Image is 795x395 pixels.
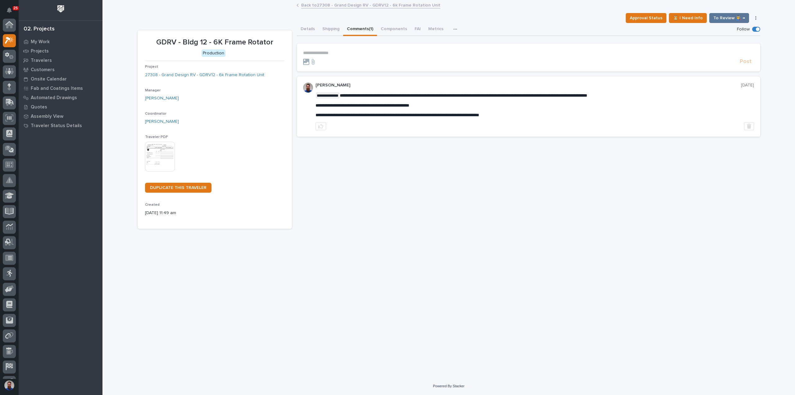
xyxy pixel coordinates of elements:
[3,379,16,392] button: users-avatar
[145,95,179,102] a: [PERSON_NAME]
[19,46,102,56] a: Projects
[145,183,211,193] a: DUPLICATE THIS TRAVELER
[145,118,179,125] a: [PERSON_NAME]
[8,7,16,17] div: Notifications25
[669,13,707,23] button: ⏳ I Need Info
[31,114,63,119] p: Assembly View
[740,58,752,65] span: Post
[31,104,47,110] p: Quotes
[19,84,102,93] a: Fab and Coatings Items
[19,37,102,46] a: My Work
[145,72,264,78] a: 27308 - Grand Design RV - GDRV12 - 6k Frame Rotation Unit
[145,210,284,216] p: [DATE] 11:49 am
[150,186,207,190] span: DUPLICATE THIS TRAVELER
[145,38,284,47] p: GDRV - Bldg 12 - 6K Frame Rotator
[145,135,168,139] span: Traveler PDF
[14,6,18,10] p: 25
[319,23,343,36] button: Shipping
[626,13,666,23] button: Approval Status
[709,13,749,23] button: To Review 👨‍🏭 →
[24,26,55,33] div: 02. Projects
[744,122,754,130] button: Delete post
[31,48,49,54] p: Projects
[31,123,82,129] p: Traveler Status Details
[31,58,52,63] p: Travelers
[19,112,102,121] a: Assembly View
[3,4,16,17] button: Notifications
[31,39,50,45] p: My Work
[145,203,160,207] span: Created
[19,121,102,130] a: Traveler Status Details
[737,27,750,32] p: Follow
[19,65,102,74] a: Customers
[31,86,83,91] p: Fab and Coatings Items
[741,83,754,88] p: [DATE]
[145,89,161,92] span: Manager
[31,67,55,73] p: Customers
[55,3,66,15] img: Workspace Logo
[433,384,464,388] a: Powered By Stacker
[31,95,77,101] p: Automated Drawings
[19,93,102,102] a: Automated Drawings
[737,58,754,65] button: Post
[202,49,225,57] div: Production
[31,76,67,82] p: Onsite Calendar
[145,65,158,69] span: Project
[673,14,703,22] span: ⏳ I Need Info
[19,102,102,112] a: Quotes
[303,83,313,93] img: 6hTokn1ETDGPf9BPokIQ
[301,1,440,8] a: Back to27308 - Grand Design RV - GDRV12 - 6k Frame Rotation Unit
[411,23,425,36] button: FAI
[377,23,411,36] button: Components
[145,112,166,116] span: Coordinator
[316,122,326,130] button: like this post
[425,23,447,36] button: Metrics
[19,74,102,84] a: Onsite Calendar
[19,56,102,65] a: Travelers
[343,23,377,36] button: Comments (1)
[316,83,741,88] p: [PERSON_NAME]
[630,14,662,22] span: Approval Status
[297,23,319,36] button: Details
[713,14,745,22] span: To Review 👨‍🏭 →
